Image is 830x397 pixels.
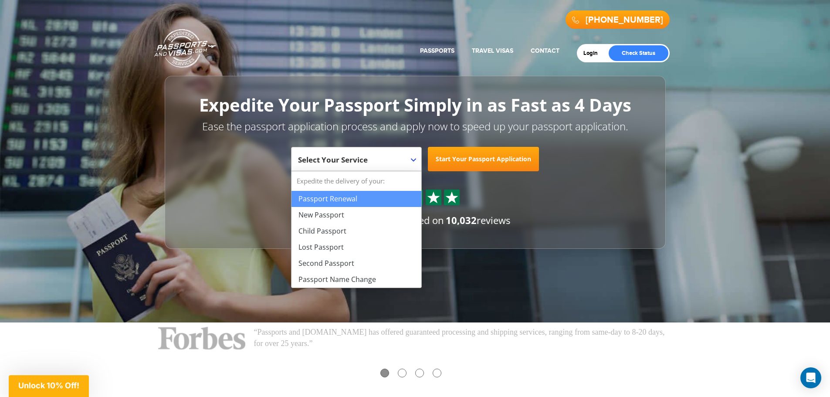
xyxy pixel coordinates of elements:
[420,47,454,54] a: Passports
[291,271,421,288] li: Passport Name Change
[9,375,89,397] div: Unlock 10% Off!
[291,191,421,207] li: Passport Renewal
[298,155,368,165] span: Select Your Service
[18,381,79,390] span: Unlock 10% Off!
[445,191,458,204] img: Sprite St
[291,207,421,223] li: New Passport
[800,367,821,388] div: Open Intercom Messenger
[428,147,539,171] a: Start Your Passport Application
[158,327,245,349] img: Forbes
[291,255,421,271] li: Second Passport
[531,47,559,54] a: Contact
[609,45,668,61] a: Check Status
[291,171,421,288] li: Expedite the delivery of your:
[291,171,421,191] strong: Expedite the delivery of your:
[446,214,477,227] strong: 10,032
[403,214,444,227] span: based on
[446,214,510,227] span: reviews
[298,150,413,175] span: Select Your Service
[583,50,604,57] a: Login
[291,223,421,239] li: Child Passport
[184,119,646,134] p: Ease the passport application process and apply now to speed up your passport application.
[472,47,513,54] a: Travel Visas
[254,327,672,349] p: “Passports and [DOMAIN_NAME] has offered guaranteed processing and shipping services, ranging fro...
[291,239,421,255] li: Lost Passport
[184,95,646,115] h1: Expedite Your Passport Simply in as Fast as 4 Days
[154,29,216,68] a: Passports & [DOMAIN_NAME]
[291,147,422,171] span: Select Your Service
[427,191,440,204] img: Sprite St
[586,15,663,25] a: [PHONE_NUMBER]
